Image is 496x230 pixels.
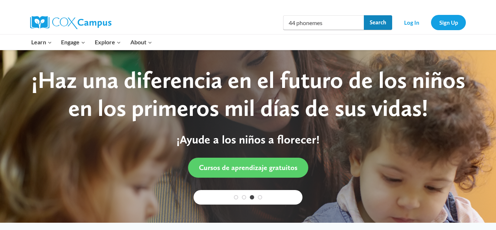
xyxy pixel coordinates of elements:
[258,195,262,199] a: 4
[30,16,111,29] img: Cox Campus
[396,15,427,30] a: Log In
[431,15,466,30] a: Sign Up
[234,195,238,199] a: 1
[27,35,156,50] nav: Primary Navigation
[126,35,157,50] button: Child menu of About
[396,15,466,30] nav: Secondary Navigation
[21,133,475,146] p: ¡Ayude a los niños a florecer!
[57,35,90,50] button: Child menu of Engage
[242,195,246,199] a: 2
[364,15,392,30] input: Search
[90,35,126,50] button: Child menu of Explore
[283,15,392,30] input: Search Cox Campus
[21,66,475,122] div: ¡Haz una diferencia en el futuro de los niños en los primeros mil días de sus vidas!
[250,195,254,199] a: 3
[188,158,308,178] a: Cursos de aprendizaje gratuitos
[27,35,57,50] button: Child menu of Learn
[199,163,297,172] span: Cursos de aprendizaje gratuitos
